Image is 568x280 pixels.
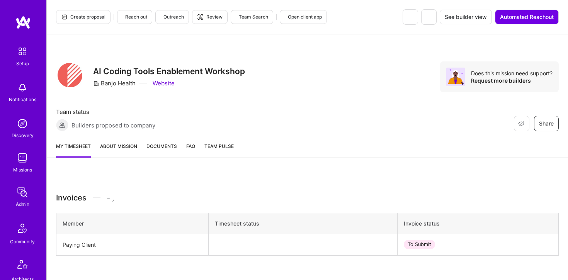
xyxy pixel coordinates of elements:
button: Automated Reachout [495,10,559,24]
img: logo [15,15,31,29]
span: Team Pulse [204,143,234,149]
img: Builders proposed to company [56,119,68,131]
th: Member [56,213,209,234]
button: Reach out [117,10,152,24]
div: Request more builders [471,77,553,84]
div: Community [10,238,35,246]
i: icon Targeter [197,14,203,20]
img: discovery [15,116,30,131]
button: See builder view [440,10,492,24]
div: Missions [13,166,32,174]
i: icon EyeClosed [518,120,524,127]
button: Team Search [231,10,273,24]
span: Automated Reachout [500,13,554,21]
a: FAQ [186,142,195,158]
div: To Submit [404,240,435,249]
a: Team Pulse [204,142,234,158]
img: Company Logo [57,61,83,89]
i: icon CompanyGray [93,80,99,87]
span: Documents [146,142,177,150]
span: Create proposal [61,14,105,20]
img: bell [15,80,30,95]
span: Reach out [122,14,147,20]
span: Team status [56,108,155,116]
div: Admin [16,200,29,208]
img: setup [14,43,31,59]
h3: AI Coding Tools Enablement Workshop [93,66,245,76]
img: teamwork [15,150,30,166]
span: Invoices [56,192,87,204]
a: About Mission [100,142,137,158]
img: Architects [13,256,32,275]
button: Share [534,116,559,131]
div: Notifications [9,95,36,104]
button: Outreach [155,10,189,24]
span: Open client app [285,14,322,20]
img: Avatar [446,68,465,86]
img: Divider [93,192,100,204]
a: Website [151,79,175,87]
span: Review [197,14,223,20]
div: Setup [16,59,29,68]
i: icon Proposal [61,14,67,20]
span: Builders proposed to company [71,121,155,129]
span: See builder view [445,13,487,21]
button: Review [192,10,228,24]
div: Banjo Health [93,79,136,87]
span: Share [539,120,554,127]
span: - , [107,192,114,204]
span: Outreach [160,14,184,20]
a: Documents [146,142,177,158]
img: Community [13,219,32,238]
button: Open client app [280,10,327,24]
a: My timesheet [56,142,91,158]
div: Discovery [12,131,34,139]
button: Create proposal [56,10,111,24]
th: Timesheet status [208,213,398,234]
div: Does this mission need support? [471,70,553,77]
th: Invoice status [398,213,559,234]
img: admin teamwork [15,185,30,200]
span: Team Search [236,14,268,20]
td: Paying Client [56,234,209,256]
